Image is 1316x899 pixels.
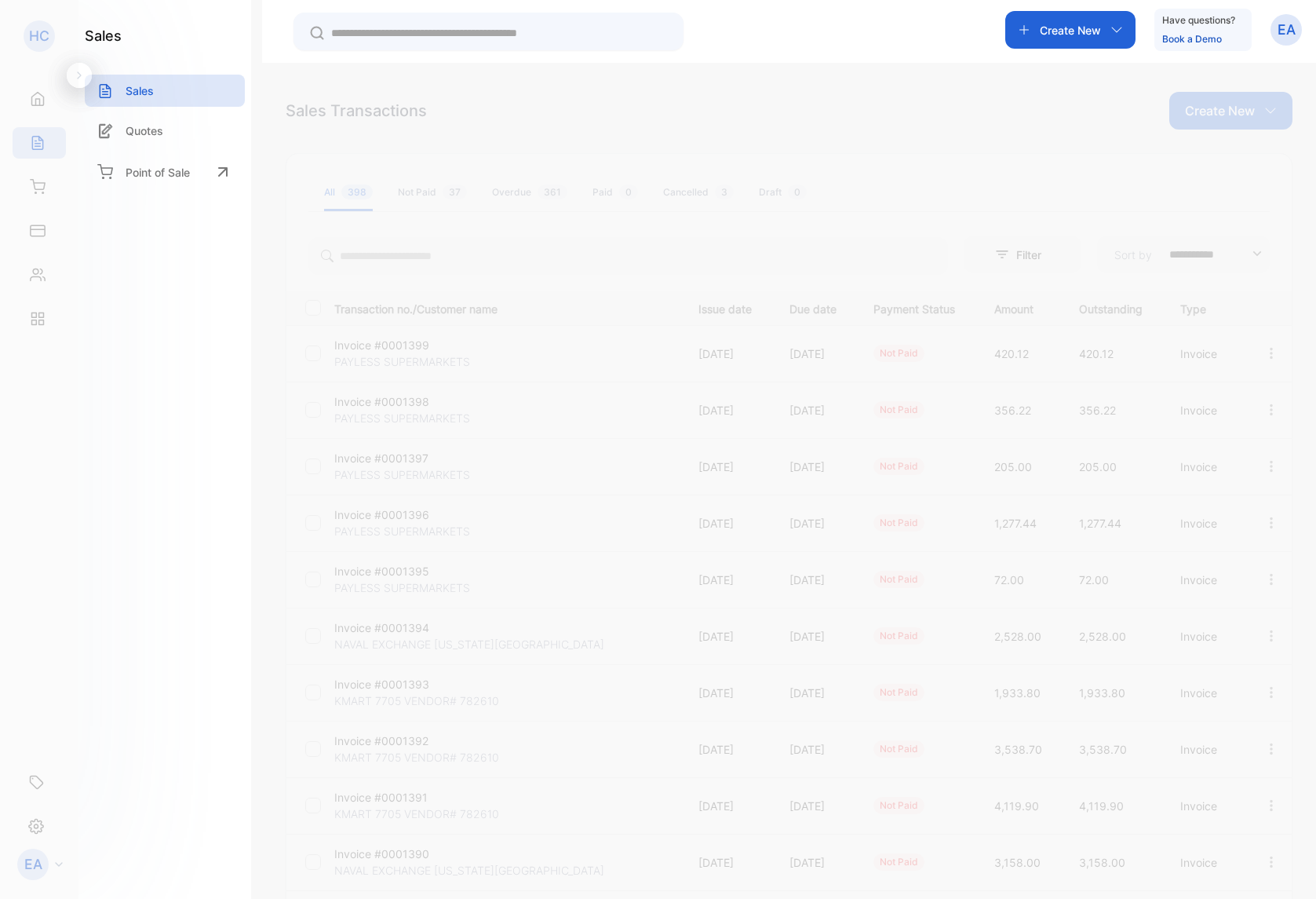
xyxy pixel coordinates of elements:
[698,515,757,532] p: [DATE]
[126,164,190,181] p: Point of Sale
[789,515,841,532] p: [DATE]
[334,806,499,822] p: KMART 7705 VENDOR# 782610
[698,459,757,475] p: [DATE]
[1079,460,1117,473] span: 205.00
[873,627,924,645] div: not paid
[698,685,757,701] p: [DATE]
[873,514,924,532] div: not paid
[1278,20,1296,40] p: EA
[334,636,604,652] p: NAVAL EXCHANGE [US_STATE][GEOGRAPHIC_DATA]
[334,676,449,693] p: Invoice #0001393
[994,298,1047,317] p: Amount
[1079,743,1127,756] span: 3,538.70
[994,460,1032,473] span: 205.00
[126,122,163,139] p: Quotes
[334,506,449,523] p: Invoice #0001396
[789,459,841,475] p: [DATE]
[334,298,679,317] p: Transaction no./Customer name
[1270,11,1302,49] button: EA
[1180,685,1231,701] p: Invoice
[994,686,1041,700] span: 1,933.80
[334,846,449,862] p: Invoice #0001390
[492,185,567,199] div: Overdue
[85,75,245,107] a: Sales
[334,563,449,579] p: Invoice #0001395
[334,466,470,483] p: PAYLESS SUPERMARKETS
[1005,11,1136,49] button: Create New
[789,685,841,701] p: [DATE]
[334,410,470,426] p: PAYLESS SUPERMARKETS
[334,353,470,370] p: PAYLESS SUPERMARKETS
[663,185,734,199] div: Cancelled
[1079,630,1126,643] span: 2,528.00
[1180,741,1231,758] p: Invoice
[1180,298,1231,317] p: Type
[24,854,42,875] p: EA
[334,693,499,709] p: KMART 7705 VENDOR# 782610
[1162,33,1222,45] a: Book a Demo
[789,572,841,588] p: [DATE]
[698,572,757,588] p: [DATE]
[341,185,373,199] span: 398
[698,402,757,418] p: [DATE]
[1079,686,1125,700] span: 1,933.80
[592,185,638,199] div: Paid
[715,185,734,199] span: 3
[1180,628,1231,645] p: Invoice
[1079,347,1114,360] span: 420.12
[334,789,449,806] p: Invoice #0001391
[698,628,757,645] p: [DATE]
[1180,515,1231,532] p: Invoice
[398,185,467,199] div: Not Paid
[1097,236,1270,273] button: Sort by
[698,345,757,362] p: [DATE]
[873,853,924,871] div: not paid
[994,347,1029,360] span: 420.12
[324,185,373,199] div: All
[789,345,841,362] p: [DATE]
[1180,854,1231,871] p: Invoice
[759,185,807,199] div: Draft
[29,26,49,46] p: HC
[873,458,924,475] div: not paid
[1079,298,1148,317] p: Outstanding
[334,733,449,749] p: Invoice #0001392
[1079,799,1124,813] span: 4,119.90
[1114,247,1152,263] p: Sort by
[873,401,924,418] div: not paid
[85,115,245,147] a: Quotes
[789,741,841,758] p: [DATE]
[698,298,757,317] p: Issue date
[994,630,1041,643] span: 2,528.00
[788,185,807,199] span: 0
[85,155,245,189] a: Point of Sale
[1180,572,1231,588] p: Invoice
[126,82,154,99] p: Sales
[619,185,638,199] span: 0
[334,619,449,636] p: Invoice #0001394
[334,393,449,410] p: Invoice #0001398
[443,185,467,199] span: 37
[1180,402,1231,418] p: Invoice
[1185,101,1255,120] p: Create New
[698,854,757,871] p: [DATE]
[1040,22,1101,38] p: Create New
[1079,517,1121,530] span: 1,277.44
[873,740,924,758] div: not paid
[873,345,924,362] div: not paid
[1180,798,1231,814] p: Invoice
[1079,856,1125,869] span: 3,158.00
[286,99,427,122] div: Sales Transactions
[873,298,962,317] p: Payment Status
[789,798,841,814] p: [DATE]
[1079,404,1116,417] span: 356.22
[334,862,604,879] p: NAVAL EXCHANGE [US_STATE][GEOGRAPHIC_DATA]
[994,799,1039,813] span: 4,119.90
[994,517,1037,530] span: 1,277.44
[789,628,841,645] p: [DATE]
[994,573,1024,587] span: 72.00
[85,25,122,46] h1: sales
[334,749,499,766] p: KMART 7705 VENDOR# 782610
[334,579,470,596] p: PAYLESS SUPERMARKETS
[1162,13,1235,28] p: Have questions?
